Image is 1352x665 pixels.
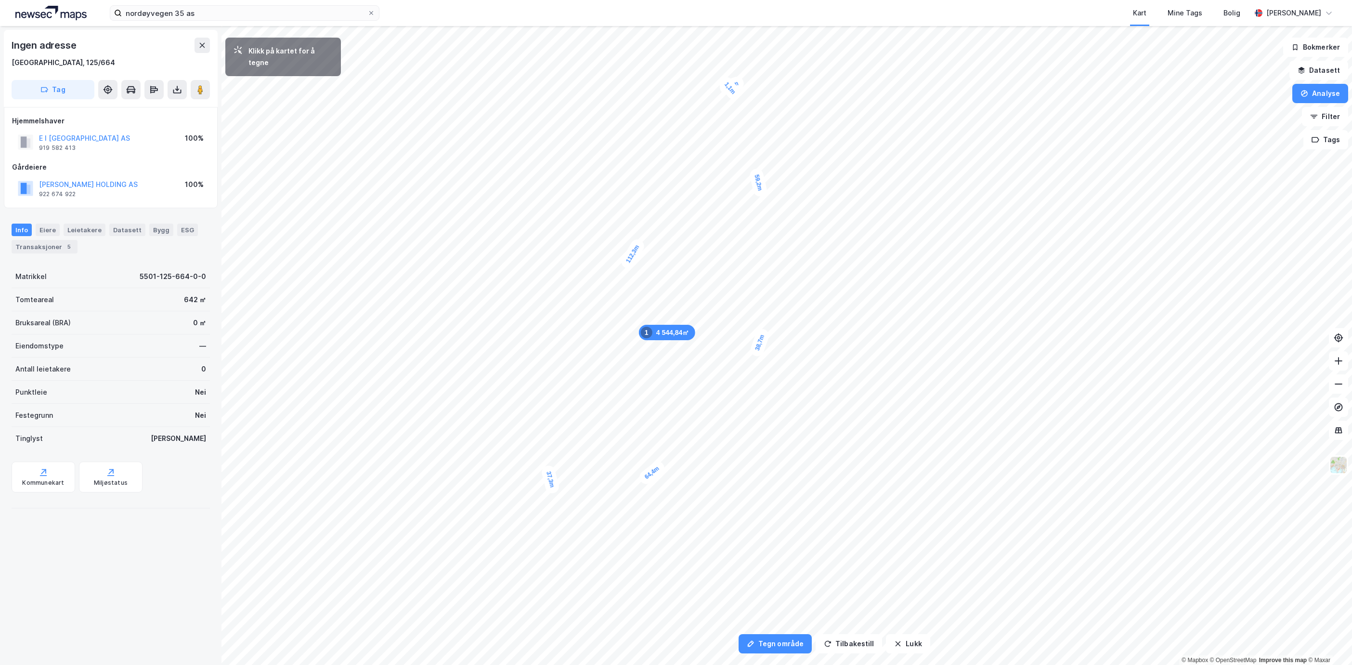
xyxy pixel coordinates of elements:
div: 642 ㎡ [184,294,206,306]
iframe: Chat Widget [1304,619,1352,665]
div: Gårdeiere [12,161,209,173]
img: logo.a4113a55bc3d86da70a041830d287a7e.svg [15,6,87,20]
div: ESG [177,224,198,236]
button: Tags [1303,130,1348,149]
input: Søk på adresse, matrikkel, gårdeiere, leietakere eller personer [122,6,367,20]
div: Hjemmelshaver [12,115,209,127]
div: 5501-125-664-0-0 [140,271,206,282]
div: 5 [64,242,74,252]
div: 0 [201,363,206,375]
button: Bokmerker [1283,38,1348,57]
img: Z [1329,456,1348,474]
div: 922 674 922 [39,190,76,198]
button: Lukk [886,634,930,653]
button: Filter [1302,107,1348,126]
div: Festegrunn [15,410,53,421]
button: Datasett [1289,61,1348,80]
div: — [199,340,206,352]
div: Eiere [36,224,60,236]
div: 0 ㎡ [193,317,206,329]
button: Tegn område [739,634,812,653]
div: Transaksjoner [12,240,78,253]
div: Kart [1133,7,1146,19]
div: Map marker [749,327,771,358]
div: Eiendomstype [15,340,64,352]
button: Analyse [1292,84,1348,103]
button: Tag [12,80,94,99]
a: Mapbox [1182,657,1208,664]
div: [GEOGRAPHIC_DATA], 125/664 [12,57,115,68]
div: Punktleie [15,386,47,398]
a: Improve this map [1259,657,1307,664]
div: Leietakere [64,224,105,236]
div: Nei [195,386,206,398]
div: Map marker [637,459,667,487]
button: Tilbakestill [816,634,882,653]
div: 100% [185,133,204,144]
div: Nei [195,410,206,421]
div: Miljøstatus [94,479,128,487]
div: Tomteareal [15,294,54,306]
div: Matrikkel [15,271,47,282]
div: Tinglyst [15,433,43,444]
div: 100% [185,179,204,190]
div: [PERSON_NAME] [1266,7,1321,19]
a: OpenStreetMap [1210,657,1257,664]
div: Kontrollprogram for chat [1304,619,1352,665]
div: Ingen adresse [12,38,78,53]
div: Bruksareal (BRA) [15,317,71,329]
div: Info [12,224,32,236]
div: Klikk på kartet for å tegne [248,45,333,68]
div: Map marker [717,74,743,102]
div: [PERSON_NAME] [151,433,206,444]
div: 1 [641,327,652,338]
div: Bygg [149,224,173,236]
div: Mine Tags [1168,7,1202,19]
div: Antall leietakere [15,363,71,375]
div: Datasett [109,224,145,236]
div: Map marker [540,464,560,494]
div: Map marker [619,237,646,271]
div: Bolig [1223,7,1240,19]
div: Map marker [749,168,768,198]
div: Kommunekart [22,479,64,487]
div: 919 582 413 [39,144,76,152]
div: Map marker [639,325,695,340]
